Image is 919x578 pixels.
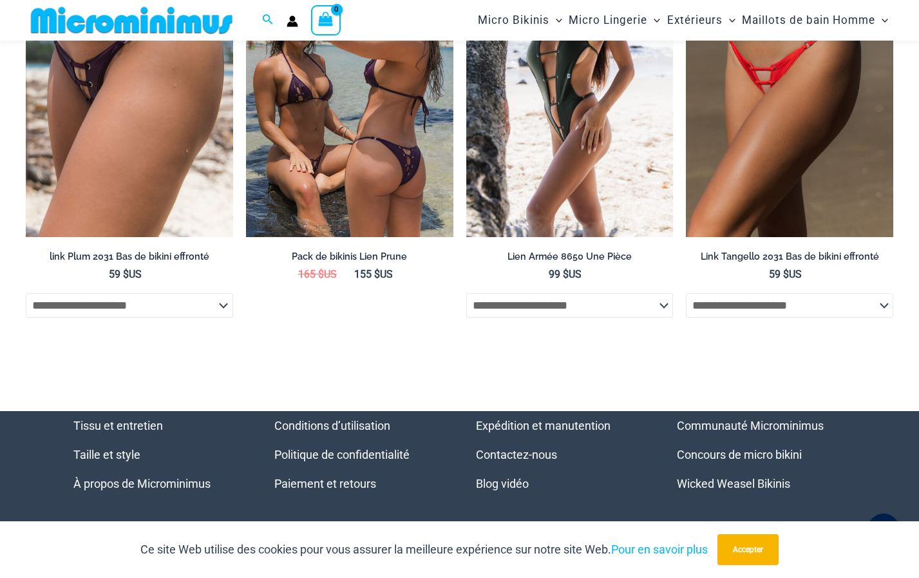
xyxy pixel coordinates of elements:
a: Lien Armée 8650 Une Pièce [466,251,674,267]
bdi: US [769,268,802,280]
img: MM SHOP LOGO FLAT [26,6,238,35]
a: Lien de l’icône de recherche [262,12,274,28]
span: Basculement du menu [723,4,735,37]
span: 59 $ [109,268,129,280]
a: Wicked Weasel Bikinis [677,477,790,490]
a: À propos de Microminimus [73,477,211,490]
a: Concours de micro bikini [677,448,802,461]
a: Contactez-nous [476,448,557,461]
bdi: US [298,268,337,280]
bdi: US [549,268,582,280]
nav: Menu [274,411,444,498]
font: Micro Bikinis [478,14,549,26]
a: ExtérieursMenu ToggleBasculement du menu [664,4,739,37]
a: Conditions d’utilisation [274,419,390,432]
a: Voir le panier, vide [311,5,341,35]
a: Pack de bikinis Lien Prune [246,251,453,267]
font: Maillots de bain Homme [742,14,875,26]
span: Basculement du menu [549,4,562,37]
a: Pour en savoir plus [611,543,708,556]
span: Basculement du menu [647,4,660,37]
span: 99 $ [549,268,569,280]
a: Taille et style [73,448,140,461]
a: Blog vidéo [476,477,529,490]
a: Link Tangello 2031 Bas de bikini effronté [686,251,893,267]
font: Micro Lingerie [569,14,647,26]
bdi: US [109,268,142,280]
span: 155 $ [354,268,380,280]
aside: Widget de pied de page 1 [73,411,243,498]
nav: Menu [677,411,846,498]
font: Extérieurs [667,14,723,26]
a: Micro LingerieMenu ToggleBasculement du menu [565,4,663,37]
h2: Pack de bikinis Lien Prune [246,251,453,263]
button: Accepter [717,534,779,565]
a: Maillots de bain HommeMenu ToggleBasculement du menu [739,4,891,37]
a: Lien de l’icône du compte [287,15,298,27]
a: Politique de confidentialité [274,448,410,461]
aside: Widget de pied de page 3 [476,411,645,498]
nav: Menu [73,411,243,498]
span: 59 $ [769,268,789,280]
a: link Plum 2031 Bas de bikini effronté [26,251,233,267]
a: Micro BikinisMenu ToggleBasculement du menu [475,4,565,37]
aside: Widget de pied de page 2 [274,411,444,498]
a: Paiement et retours [274,477,376,490]
span: Basculement du menu [875,4,888,37]
p: Ce site Web utilise des cookies pour vous assurer la meilleure expérience sur notre site Web. [140,540,708,559]
a: Tissu et entretien [73,419,163,432]
aside: Widget de pied de page 4 [677,411,846,498]
nav: Menu [476,411,645,498]
h2: link Plum 2031 Bas de bikini effronté [26,251,233,263]
h2: Link Tangello 2031 Bas de bikini effronté [686,251,893,263]
span: 165 $ [298,268,324,280]
nav: Site Navigation [473,2,893,39]
a: Communauté Microminimus [677,419,824,432]
bdi: US [354,268,393,280]
h2: Lien Armée 8650 Une Pièce [466,251,674,263]
a: Expédition et manutention [476,419,611,432]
